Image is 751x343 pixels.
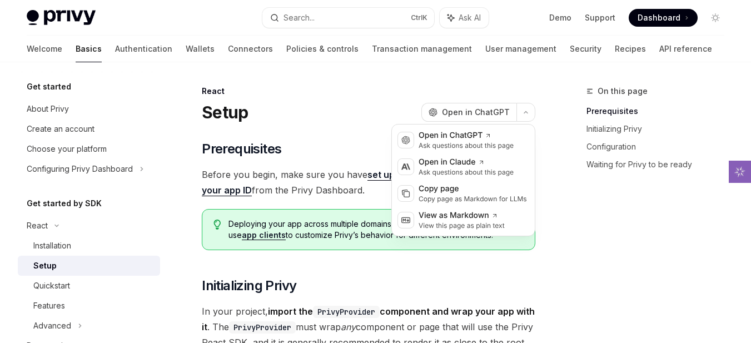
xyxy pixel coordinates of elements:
[419,221,505,230] div: View this page as plain text
[419,157,514,168] div: Open in Claude
[18,296,160,316] a: Features
[586,156,733,173] a: Waiting for Privy to be ready
[186,36,215,62] a: Wallets
[419,210,505,221] div: View as Markdown
[27,142,107,156] div: Choose your platform
[372,36,472,62] a: Transaction management
[411,13,427,22] span: Ctrl K
[18,119,160,139] a: Create an account
[27,80,71,93] h5: Get started
[18,139,160,159] a: Choose your platform
[286,36,359,62] a: Policies & controls
[18,236,160,256] a: Installation
[202,102,248,122] h1: Setup
[586,138,733,156] a: Configuration
[18,276,160,296] a: Quickstart
[419,195,527,203] div: Copy page as Markdown for LLMs
[115,36,172,62] a: Authentication
[242,230,286,240] a: app clients
[419,130,514,141] div: Open in ChatGPT
[76,36,102,62] a: Basics
[419,168,514,177] div: Ask questions about this page
[27,102,69,116] div: About Privy
[27,36,62,62] a: Welcome
[27,10,96,26] img: light logo
[615,36,646,62] a: Recipes
[459,12,481,23] span: Ask AI
[202,306,535,332] strong: import the component and wrap your app with it
[419,141,514,150] div: Ask questions about this page
[440,8,489,28] button: Ask AI
[27,219,48,232] div: React
[585,12,615,23] a: Support
[442,107,510,118] span: Open in ChatGPT
[202,167,535,198] span: Before you begin, make sure you have from the Privy Dashboard.
[27,122,95,136] div: Create an account
[419,183,527,195] div: Copy page
[262,8,435,28] button: Search...CtrlK
[313,306,380,318] code: PrivyProvider
[213,220,221,230] svg: Tip
[659,36,712,62] a: API reference
[421,103,516,122] button: Open in ChatGPT
[284,11,315,24] div: Search...
[228,36,273,62] a: Connectors
[570,36,601,62] a: Security
[33,319,71,332] div: Advanced
[202,277,296,295] span: Initializing Privy
[33,239,71,252] div: Installation
[33,259,57,272] div: Setup
[33,279,70,292] div: Quickstart
[485,36,556,62] a: User management
[18,99,160,119] a: About Privy
[33,299,65,312] div: Features
[27,162,133,176] div: Configuring Privy Dashboard
[229,321,296,334] code: PrivyProvider
[202,140,281,158] span: Prerequisites
[202,86,535,97] div: React
[586,120,733,138] a: Initializing Privy
[27,197,102,210] h5: Get started by SDK
[707,9,724,27] button: Toggle dark mode
[228,218,524,241] span: Deploying your app across multiple domains or environments? Learn how to use to customize Privy’s...
[629,9,698,27] a: Dashboard
[341,321,356,332] em: any
[598,84,648,98] span: On this page
[549,12,571,23] a: Demo
[638,12,680,23] span: Dashboard
[18,256,160,276] a: Setup
[586,102,733,120] a: Prerequisites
